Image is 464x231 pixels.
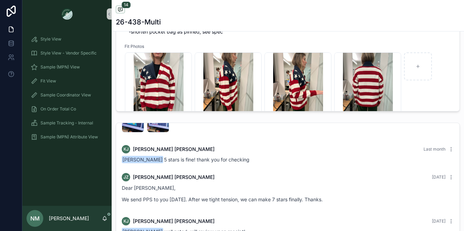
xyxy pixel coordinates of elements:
[27,103,107,115] a: On Order Total Co
[49,215,89,222] p: [PERSON_NAME]
[125,44,451,49] span: Fit Photos
[40,106,76,112] span: On Order Total Co
[30,214,40,223] span: NM
[133,218,215,225] span: [PERSON_NAME] [PERSON_NAME]
[116,17,161,27] h1: 26-438-Multi
[27,89,107,101] a: Sample Coordinator View
[124,146,129,152] span: KJ
[124,174,129,180] span: JZ
[432,218,446,224] span: [DATE]
[122,184,454,192] p: Dear [PERSON_NAME],
[27,117,107,129] a: Sample Tracking - Internal
[133,174,215,181] span: [PERSON_NAME] [PERSON_NAME]
[40,64,80,70] span: Sample (MPN) View
[40,50,97,56] span: Style View - Vendor Specific
[27,47,107,59] a: Style View - Vendor Specific
[124,218,129,224] span: KJ
[116,6,125,14] button: 14
[40,92,91,98] span: Sample Coordinator View
[40,78,56,84] span: Fit View
[27,61,107,73] a: Sample (MPN) View
[122,157,249,163] span: 5 stars is fine! thank you for checking
[122,156,163,163] span: [PERSON_NAME]
[432,174,446,180] span: [DATE]
[424,146,446,152] span: Last month
[27,131,107,143] a: Sample (MPN) Attribute View
[133,146,215,153] span: [PERSON_NAME] [PERSON_NAME]
[27,33,107,45] a: Style View
[121,1,131,8] span: 14
[40,120,93,126] span: Sample Tracking - Internal
[27,75,107,87] a: Fit View
[22,28,112,152] div: scrollable content
[40,36,61,42] span: Style View
[122,196,454,203] p: We send PPS to you [DATE]. After we tight tension, we can make 7 stars finally. Thanks.
[40,134,98,140] span: Sample (MPN) Attribute View
[61,8,73,20] img: App logo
